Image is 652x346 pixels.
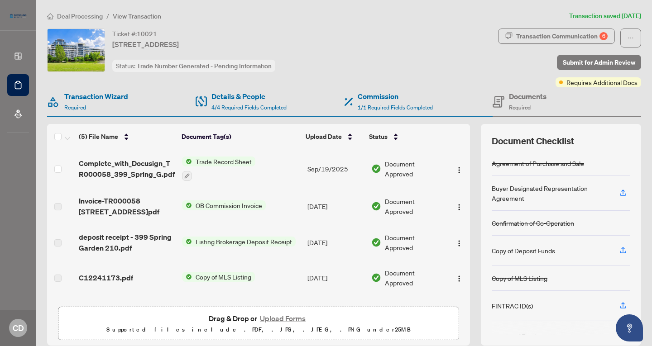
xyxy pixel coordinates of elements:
[516,29,608,43] div: Transaction Communication
[304,149,368,188] td: Sep/19/2025
[112,28,157,39] div: Ticket #:
[385,232,444,252] span: Document Approved
[137,62,272,70] span: Trade Number Generated - Pending Information
[112,60,275,72] div: Status:
[498,28,615,44] button: Transaction Communication6
[557,55,641,70] button: Submit for Admin Review
[75,124,178,149] th: (5) File Name
[211,104,287,111] span: 4/4 Required Fields Completed
[492,135,574,147] span: Document Checklist
[492,301,533,311] div: FINTRAC ID(s)
[64,91,128,102] h4: Transaction Wizard
[58,307,459,341] span: Drag & Drop orUpload FormsSupported files include .PDF, .JPG, .JPEG, .PNG under25MB
[371,273,381,283] img: Document Status
[192,272,255,282] span: Copy of MLS Listing
[385,196,444,216] span: Document Approved
[182,156,255,181] button: Status IconTrade Record Sheet
[64,324,453,335] p: Supported files include .PDF, .JPG, .JPEG, .PNG under 25 MB
[182,302,192,312] img: Status Icon
[455,166,463,174] img: Logo
[302,124,365,149] th: Upload Date
[304,188,368,224] td: [DATE]
[371,201,381,211] img: Document Status
[192,156,255,166] span: Trade Record Sheet
[385,159,444,179] span: Document Approved
[455,204,463,211] img: Logo
[79,195,175,217] span: Invoice-TR000058 [STREET_ADDRESS]pdf
[452,270,466,285] button: Logo
[306,132,342,142] span: Upload Date
[563,55,635,70] span: Submit for Admin Review
[79,132,118,142] span: (5) File Name
[209,313,308,324] span: Drag & Drop or
[304,261,368,295] td: [DATE]
[385,268,444,288] span: Document Approved
[509,104,531,111] span: Required
[182,200,192,210] img: Status Icon
[182,237,192,246] img: Status Icon
[455,275,463,282] img: Logo
[137,30,157,38] span: 10021
[628,35,634,41] span: ellipsis
[455,240,463,247] img: Logo
[182,237,296,246] button: Status IconListing Brokerage Deposit Receipt
[192,237,296,246] span: Listing Brokerage Deposit Receipt
[369,132,388,142] span: Status
[492,183,609,203] div: Buyer Designated Representation Agreement
[365,124,445,149] th: Status
[182,272,192,282] img: Status Icon
[79,158,175,180] span: Complete_with_Docusign_TR000058_399_Spring_G.pdf
[452,161,466,176] button: Logo
[566,77,638,87] span: Requires Additional Docs
[304,295,368,333] td: [DATE]
[599,32,608,40] div: 6
[492,218,574,228] div: Confirmation of Co-Operation
[178,124,302,149] th: Document Tag(s)
[616,314,643,341] button: Open asap
[304,224,368,261] td: [DATE]
[257,313,308,324] button: Upload Forms
[57,12,103,20] span: Deal Processing
[182,200,266,210] button: Status IconOB Commission Invoice
[492,246,555,256] div: Copy of Deposit Funds
[452,199,466,213] button: Logo
[371,237,381,247] img: Document Status
[182,156,192,166] img: Status Icon
[358,104,433,111] span: 1/1 Required Fields Completed
[182,272,255,282] button: Status IconCopy of MLS Listing
[509,91,547,102] h4: Documents
[358,91,433,102] h4: Commission
[79,272,133,283] span: C12241173.pdf
[47,13,53,19] span: home
[113,12,161,20] span: View Transaction
[569,11,641,21] article: Transaction saved [DATE]
[7,11,29,20] img: logo
[64,104,86,111] span: Required
[492,158,584,168] div: Agreement of Purchase and Sale
[371,164,381,174] img: Document Status
[106,11,109,21] li: /
[192,200,266,210] span: OB Commission Invoice
[192,302,292,312] span: Agreement of Purchase and Sale
[13,322,24,334] span: CD
[79,232,175,253] span: deposit receipt - 399 Spring Garden 210.pdf
[492,273,547,283] div: Copy of MLS Listing
[452,235,466,250] button: Logo
[112,39,179,50] span: [STREET_ADDRESS]
[48,29,105,71] img: IMG-C12241173_1.jpg
[182,302,292,326] button: Status IconAgreement of Purchase and Sale
[211,91,287,102] h4: Details & People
